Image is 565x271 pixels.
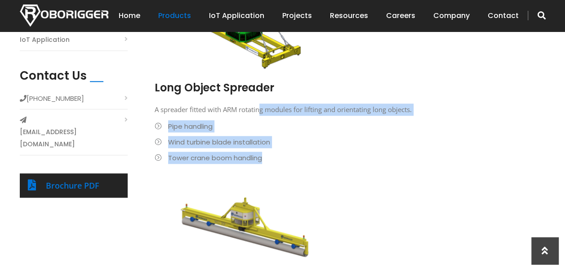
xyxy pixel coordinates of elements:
a: Company [433,2,470,30]
h2: Long Object Spreader [155,80,532,95]
p: A spreader fitted with ARM rotating modules for lifting and orientating long objects. [155,104,532,116]
a: Resources [330,2,368,30]
h2: Contact Us [20,69,87,83]
a: Products [158,2,191,30]
a: Careers [386,2,415,30]
li: [PHONE_NUMBER] [20,92,128,109]
a: Brochure PDF [46,180,99,191]
li: Tower crane boom handling [155,152,532,164]
a: IoT Application [209,2,264,30]
img: Nortech [20,5,108,27]
li: Pipe handling [155,120,532,132]
a: IoT Application [20,34,70,46]
a: Home [119,2,140,30]
a: [EMAIL_ADDRESS][DOMAIN_NAME] [20,126,128,150]
li: Wind turbine blade installation [155,136,532,148]
a: Projects [282,2,312,30]
a: Contact [488,2,519,30]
